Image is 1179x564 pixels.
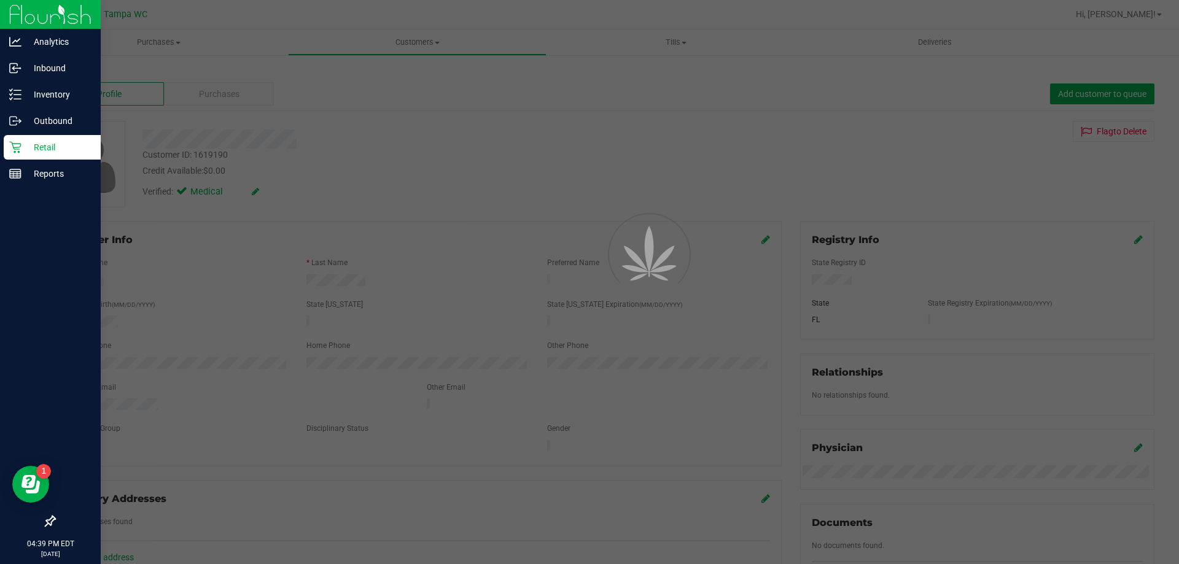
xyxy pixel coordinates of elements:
inline-svg: Outbound [9,115,21,127]
iframe: Resource center unread badge [36,464,51,479]
p: Inbound [21,61,95,75]
inline-svg: Reports [9,168,21,180]
p: Retail [21,140,95,155]
p: 04:39 PM EDT [6,538,95,549]
inline-svg: Analytics [9,36,21,48]
inline-svg: Retail [9,141,21,153]
iframe: Resource center [12,466,49,503]
p: Analytics [21,34,95,49]
p: Outbound [21,114,95,128]
p: Reports [21,166,95,181]
p: [DATE] [6,549,95,558]
inline-svg: Inbound [9,62,21,74]
inline-svg: Inventory [9,88,21,101]
p: Inventory [21,87,95,102]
